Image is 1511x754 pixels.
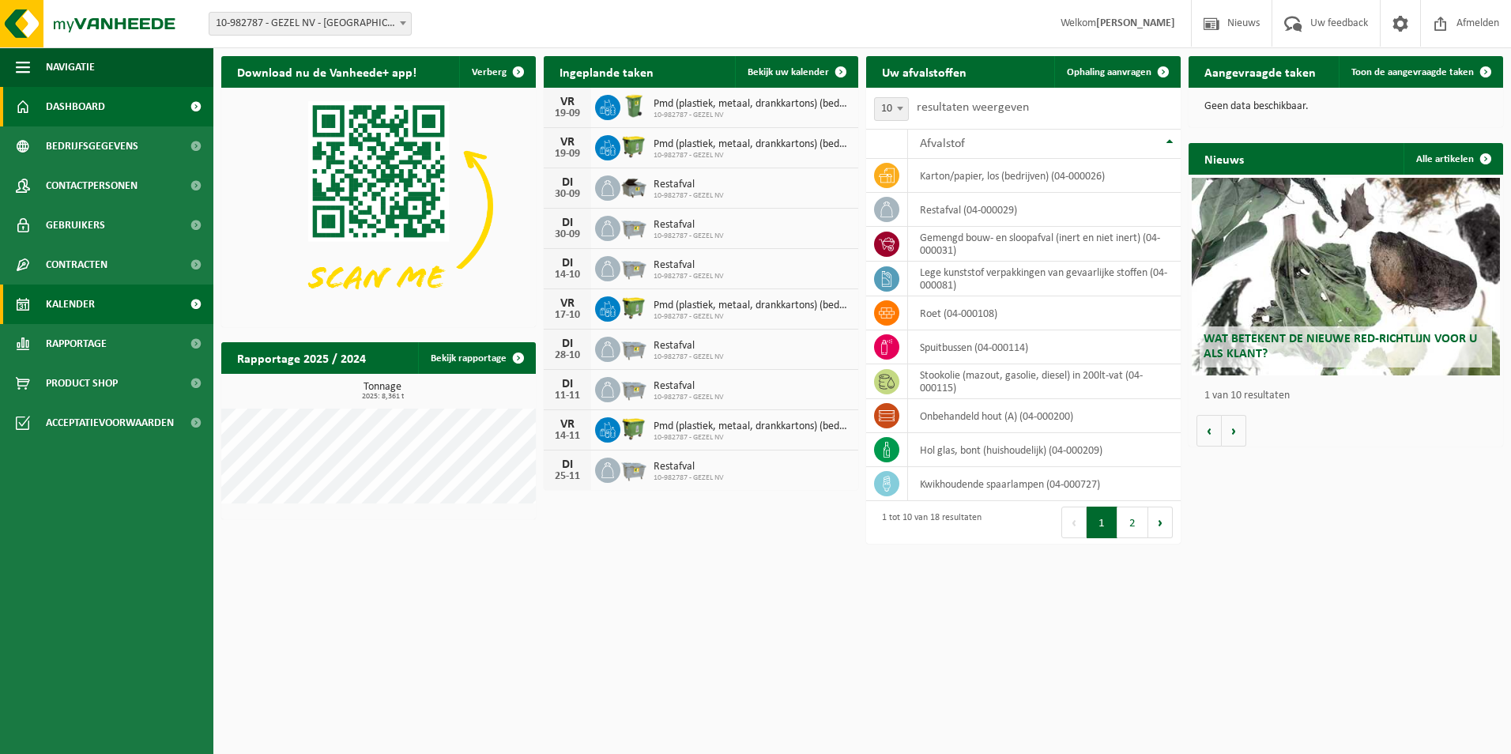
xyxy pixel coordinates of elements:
span: Product Shop [46,364,118,403]
div: 1 tot 10 van 18 resultaten [874,505,982,540]
span: Restafval [654,219,724,232]
span: Restafval [654,259,724,272]
img: WB-2500-GAL-GY-01 [620,213,647,240]
span: 10-982787 - GEZEL NV [654,433,850,443]
span: Ophaling aanvragen [1067,67,1151,77]
button: Vorige [1196,415,1222,447]
span: 10-982787 - GEZEL NV [654,393,724,402]
span: Verberg [472,67,507,77]
img: WB-1100-HPE-GN-50 [620,294,647,321]
h2: Rapportage 2025 / 2024 [221,342,382,373]
div: 11-11 [552,390,583,402]
div: DI [552,458,583,471]
span: Restafval [654,380,724,393]
p: Geen data beschikbaar. [1204,101,1487,112]
span: Dashboard [46,87,105,126]
div: VR [552,418,583,431]
span: Restafval [654,461,724,473]
label: resultaten weergeven [917,101,1029,114]
span: Restafval [654,179,724,191]
div: 30-09 [552,229,583,240]
span: 10-982787 - GEZEL NV [654,272,724,281]
span: Rapportage [46,324,107,364]
td: hol glas, bont (huishoudelijk) (04-000209) [908,433,1181,467]
span: Gebruikers [46,205,105,245]
button: 1 [1087,507,1117,538]
div: VR [552,136,583,149]
h2: Aangevraagde taken [1189,56,1332,87]
a: Bekijk rapportage [418,342,534,374]
h3: Tonnage [229,382,536,401]
h2: Uw afvalstoffen [866,56,982,87]
h2: Ingeplande taken [544,56,669,87]
span: 10-982787 - GEZEL NV [654,352,724,362]
a: Toon de aangevraagde taken [1339,56,1502,88]
td: restafval (04-000029) [908,193,1181,227]
span: 10-982787 - GEZEL NV [654,312,850,322]
span: Pmd (plastiek, metaal, drankkartons) (bedrijven) [654,98,850,111]
button: Verberg [459,56,534,88]
div: 19-09 [552,149,583,160]
td: lege kunststof verpakkingen van gevaarlijke stoffen (04-000081) [908,262,1181,296]
button: Volgende [1222,415,1246,447]
img: WB-0240-HPE-GN-50 [620,92,647,119]
td: karton/papier, los (bedrijven) (04-000026) [908,159,1181,193]
img: WB-1100-HPE-GN-50 [620,415,647,442]
img: WB-5000-GAL-GY-01 [620,173,647,200]
button: 2 [1117,507,1148,538]
span: Toon de aangevraagde taken [1351,67,1474,77]
span: Afvalstof [920,138,965,150]
span: 10 [875,98,908,120]
td: gemengd bouw- en sloopafval (inert en niet inert) (04-000031) [908,227,1181,262]
button: Previous [1061,507,1087,538]
span: Bedrijfsgegevens [46,126,138,166]
div: DI [552,217,583,229]
span: Bekijk uw kalender [748,67,829,77]
img: WB-1100-HPE-GN-50 [620,133,647,160]
span: 10-982787 - GEZEL NV [654,473,724,483]
div: 25-11 [552,471,583,482]
span: 2025: 8,361 t [229,393,536,401]
img: WB-2500-GAL-GY-01 [620,334,647,361]
a: Bekijk uw kalender [735,56,857,88]
span: 10-982787 - GEZEL NV [654,151,850,160]
div: 17-10 [552,310,583,321]
div: 28-10 [552,350,583,361]
div: 19-09 [552,108,583,119]
span: 10-982787 - GEZEL NV [654,111,850,120]
span: Acceptatievoorwaarden [46,403,174,443]
div: DI [552,378,583,390]
h2: Download nu de Vanheede+ app! [221,56,432,87]
div: DI [552,337,583,350]
span: 10 [874,97,909,121]
div: 30-09 [552,189,583,200]
img: WB-2500-GAL-GY-01 [620,254,647,281]
div: VR [552,297,583,310]
td: spuitbussen (04-000114) [908,330,1181,364]
span: Kalender [46,285,95,324]
div: DI [552,176,583,189]
strong: [PERSON_NAME] [1096,17,1175,29]
img: WB-2500-GAL-GY-01 [620,375,647,402]
a: Wat betekent de nieuwe RED-richtlijn voor u als klant? [1192,178,1500,375]
img: WB-2500-GAL-GY-01 [620,455,647,482]
td: kwikhoudende spaarlampen (04-000727) [908,467,1181,501]
span: 10-982787 - GEZEL NV [654,191,724,201]
span: Contracten [46,245,107,285]
span: Pmd (plastiek, metaal, drankkartons) (bedrijven) [654,138,850,151]
span: 10-982787 - GEZEL NV - BUGGENHOUT [209,13,411,35]
div: VR [552,96,583,108]
td: onbehandeld hout (A) (04-000200) [908,399,1181,433]
span: Contactpersonen [46,166,138,205]
img: Download de VHEPlus App [221,88,536,324]
span: Restafval [654,340,724,352]
button: Next [1148,507,1173,538]
td: stookolie (mazout, gasolie, diesel) in 200lt-vat (04-000115) [908,364,1181,399]
a: Ophaling aanvragen [1054,56,1179,88]
p: 1 van 10 resultaten [1204,390,1495,402]
span: Wat betekent de nieuwe RED-richtlijn voor u als klant? [1204,333,1477,360]
h2: Nieuws [1189,143,1260,174]
span: Navigatie [46,47,95,87]
a: Alle artikelen [1404,143,1502,175]
div: DI [552,257,583,270]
